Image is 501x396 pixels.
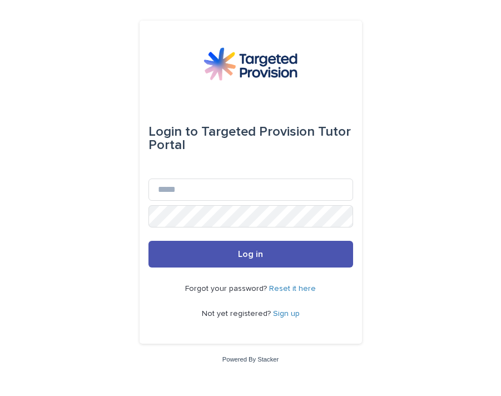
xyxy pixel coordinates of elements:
[148,241,353,268] button: Log in
[222,356,279,363] a: Powered By Stacker
[238,250,263,259] span: Log in
[148,116,353,161] div: Targeted Provision Tutor Portal
[185,285,269,293] span: Forgot your password?
[269,285,316,293] a: Reset it here
[148,125,198,138] span: Login to
[273,310,300,318] a: Sign up
[202,310,273,318] span: Not yet registered?
[204,47,297,81] img: M5nRWzHhSzIhMunXDL62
